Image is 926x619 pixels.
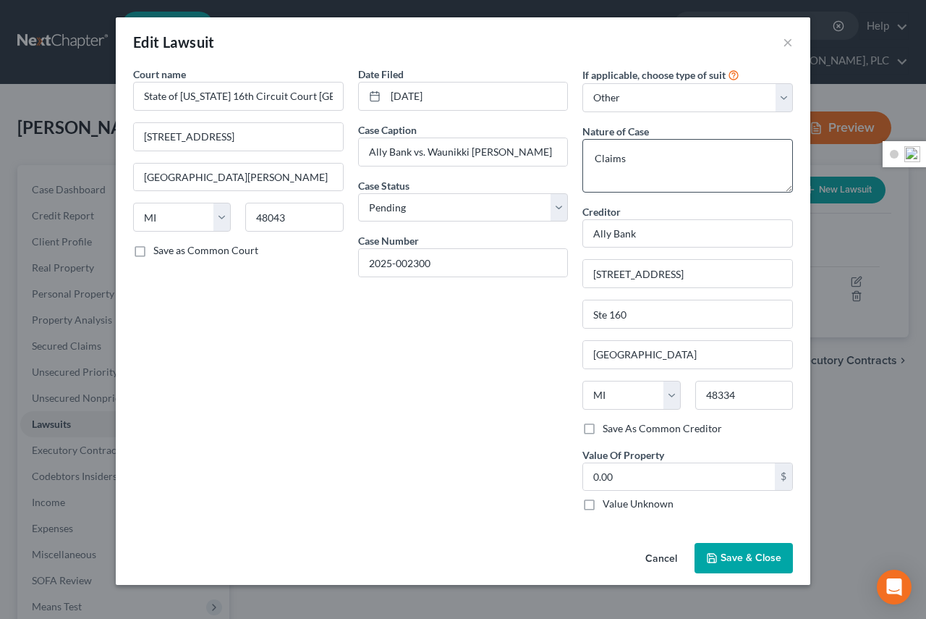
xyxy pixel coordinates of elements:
label: Nature of Case [582,124,649,139]
input: Enter zip... [245,203,343,232]
label: Value Unknown [603,497,674,511]
span: Court name [133,68,186,80]
span: Case Status [358,180,409,192]
label: Case Number [358,233,419,248]
input: Search creditor by name... [582,219,793,248]
label: Save as Common Court [153,243,258,258]
label: Date Filed [358,67,404,82]
label: Value Of Property [582,447,664,463]
div: $ [775,463,792,491]
input: Enter zip... [695,381,793,410]
input: MM/DD/YYYY [386,83,568,110]
button: × [783,33,793,51]
button: Cancel [634,544,689,573]
label: Save As Common Creditor [603,421,722,436]
input: Enter city... [583,341,792,369]
input: Enter address... [583,260,792,287]
span: Save & Close [721,552,781,564]
span: Edit [133,33,160,51]
input: Enter address... [134,123,343,151]
label: Case Caption [358,122,417,138]
span: Lawsuit [163,33,215,51]
input: Apt, Suite, etc... [583,300,792,328]
span: Creditor [582,206,621,218]
div: Open Intercom Messenger [877,570,912,605]
input: # [359,249,568,277]
input: Search court by name... [133,82,344,111]
input: 0.00 [583,463,775,491]
label: If applicable, choose type of suit [582,67,726,83]
input: -- [359,138,568,166]
button: Save & Close [694,543,793,573]
input: Enter city... [134,164,343,191]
